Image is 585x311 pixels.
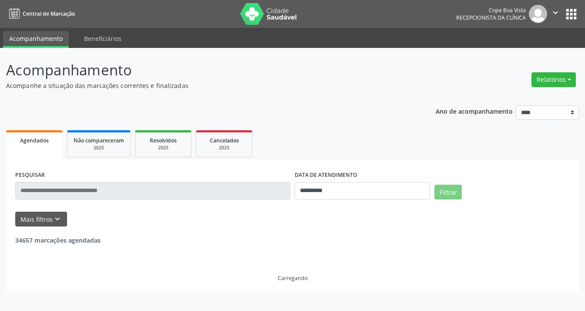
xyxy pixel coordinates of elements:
a: Central de Marcação [6,7,75,21]
div: 2025 [141,145,185,151]
button: Mais filtroskeyboard_arrow_down [15,212,67,227]
button: apps [564,7,579,22]
span: Cancelados [210,137,239,144]
p: Ano de acompanhamento [436,105,513,116]
span: Central de Marcação [23,10,75,17]
div: 2025 [74,145,124,151]
p: Acompanhamento [6,59,407,81]
button: Relatórios [531,72,576,87]
span: Recepcionista da clínica [456,14,526,21]
i:  [551,8,560,17]
a: Beneficiários [78,31,128,46]
span: Resolvidos [150,137,177,144]
strong: 34657 marcações agendadas [15,236,101,244]
label: PESQUISAR [15,169,45,182]
div: Cope Boa Vista [456,7,526,14]
p: Acompanhe a situação das marcações correntes e finalizadas [6,81,407,90]
div: Carregando [278,274,308,282]
button: Filtrar [434,185,462,199]
button:  [547,5,564,23]
i: keyboard_arrow_down [53,214,62,224]
img: img [529,5,547,23]
span: Não compareceram [74,137,124,144]
span: Agendados [20,137,49,144]
div: 2025 [202,145,246,151]
label: DATA DE ATENDIMENTO [295,169,357,182]
a: Acompanhamento [3,31,69,48]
